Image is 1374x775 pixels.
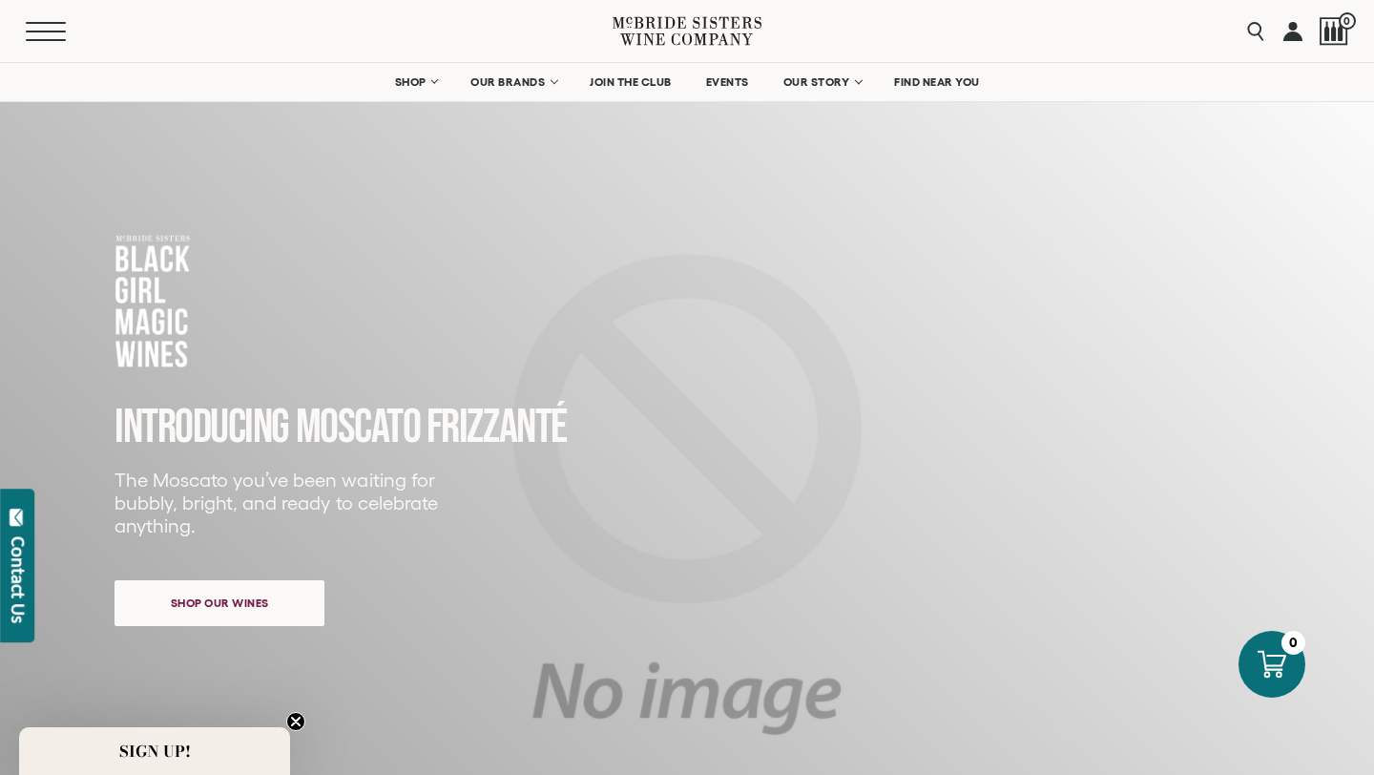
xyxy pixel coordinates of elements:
[26,22,94,41] button: Mobile Menu Trigger
[1339,12,1356,30] span: 0
[137,584,302,621] span: Shop our wines
[286,712,305,731] button: Close teaser
[771,63,873,101] a: OUR STORY
[783,75,850,89] span: OUR STORY
[894,75,980,89] span: FIND NEAR YOU
[114,399,289,456] span: INTRODUCING
[119,740,191,763] span: SIGN UP!
[706,75,749,89] span: EVENTS
[9,536,28,623] div: Contact Us
[882,63,992,101] a: FIND NEAR YOU
[694,63,761,101] a: EVENTS
[114,580,324,626] a: Shop our wines
[382,63,448,101] a: SHOP
[19,727,290,775] div: SIGN UP!Close teaser
[114,469,450,537] p: The Moscato you’ve been waiting for bubbly, bright, and ready to celebrate anything.
[577,63,684,101] a: JOIN THE CLUB
[458,63,568,101] a: OUR BRANDS
[470,75,545,89] span: OUR BRANDS
[590,75,672,89] span: JOIN THE CLUB
[394,75,427,89] span: SHOP
[427,399,567,456] span: FRIZZANTé
[296,399,421,456] span: MOSCATO
[1281,631,1305,655] div: 0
